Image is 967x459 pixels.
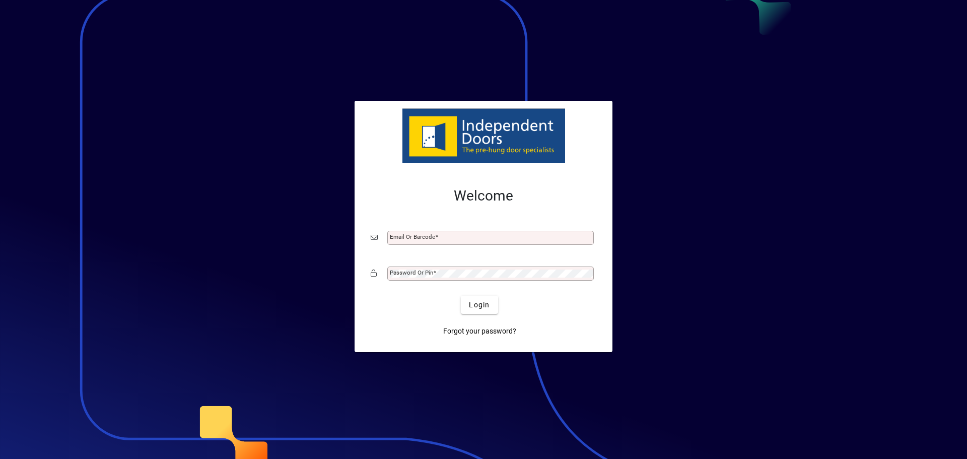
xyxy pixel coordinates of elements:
[443,326,516,337] span: Forgot your password?
[390,233,435,240] mat-label: Email or Barcode
[469,300,490,310] span: Login
[371,187,596,205] h2: Welcome
[390,269,433,276] mat-label: Password or Pin
[439,322,520,340] a: Forgot your password?
[461,296,498,314] button: Login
